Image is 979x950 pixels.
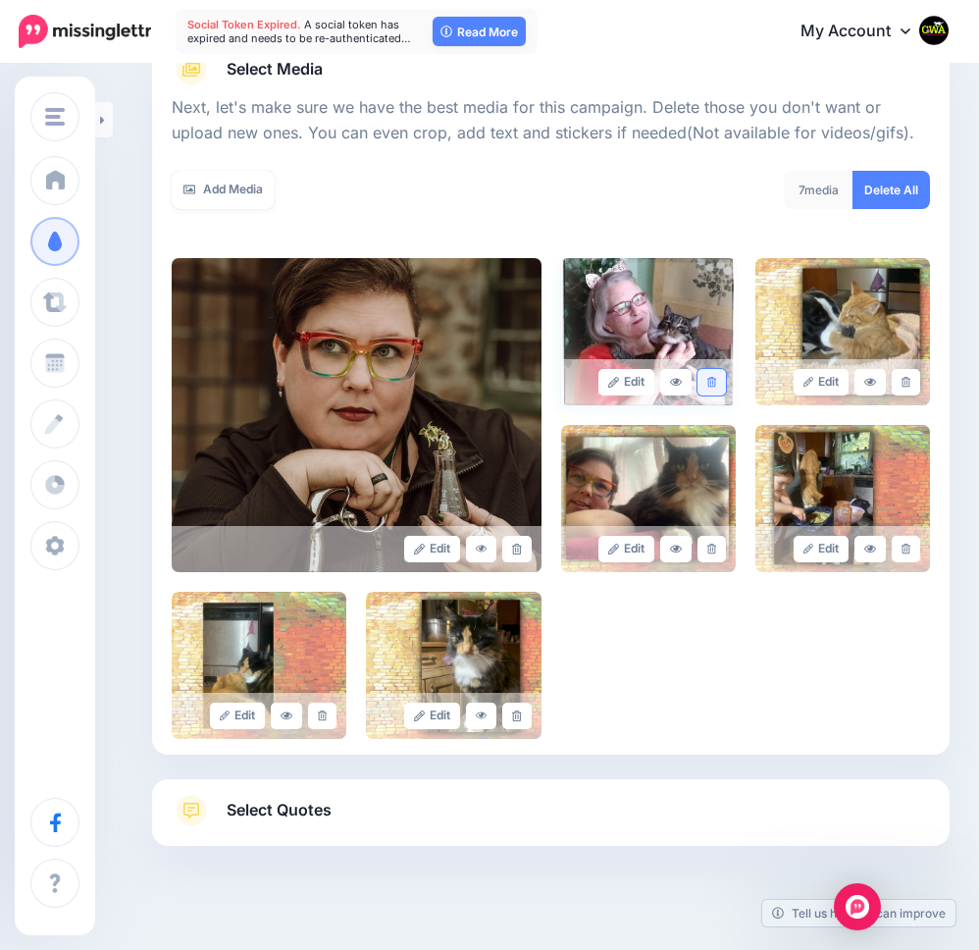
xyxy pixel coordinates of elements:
a: Select Quotes [172,795,930,846]
a: Select Media [172,54,930,85]
span: Select Quotes [227,797,332,823]
a: Edit [598,369,654,396]
img: c00ad9bded847223dc3a8bc2531920ba_large.jpg [172,592,346,739]
span: 7 [799,183,804,197]
a: Edit [598,536,654,562]
img: 1cb31bbec3243a96bcd2b6e256e01af9_large.jpg [172,258,541,572]
img: bc07e133bf4d204d122c0fc152306d4d_large.jpg [755,258,930,405]
img: menu.png [45,108,65,126]
a: Read More [433,17,526,46]
div: Open Intercom Messenger [834,883,881,930]
img: 24499f5d8b565ae6f1d6b1079248ea83_large.jpg [366,592,541,739]
a: Add Media [172,171,275,209]
a: Tell us how we can improve [762,900,955,926]
a: Edit [210,703,266,729]
div: media [784,171,853,209]
img: d13ff86140daac2ef240d1e6b0b21b38_large.jpg [755,425,930,572]
a: Delete All [852,171,930,209]
a: My Account [781,8,950,56]
a: Edit [404,536,460,562]
span: Social Token Expired. [187,18,301,31]
img: efc5a9d94de7f88b9b6fd068fad31c6c_large.jpg [561,425,736,572]
a: Edit [404,703,460,729]
img: 388dc945ce9efd2353ec93628037630e_large.jpg [561,258,736,405]
p: Next, let's make sure we have the best media for this campaign. Delete those you don't want or up... [172,95,930,146]
span: A social token has expired and needs to be re-authenticated… [187,18,411,45]
span: Select Media [227,56,323,82]
a: Edit [794,369,850,396]
img: Missinglettr [19,15,151,48]
a: Edit [794,536,850,562]
div: Select Media [172,85,930,739]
